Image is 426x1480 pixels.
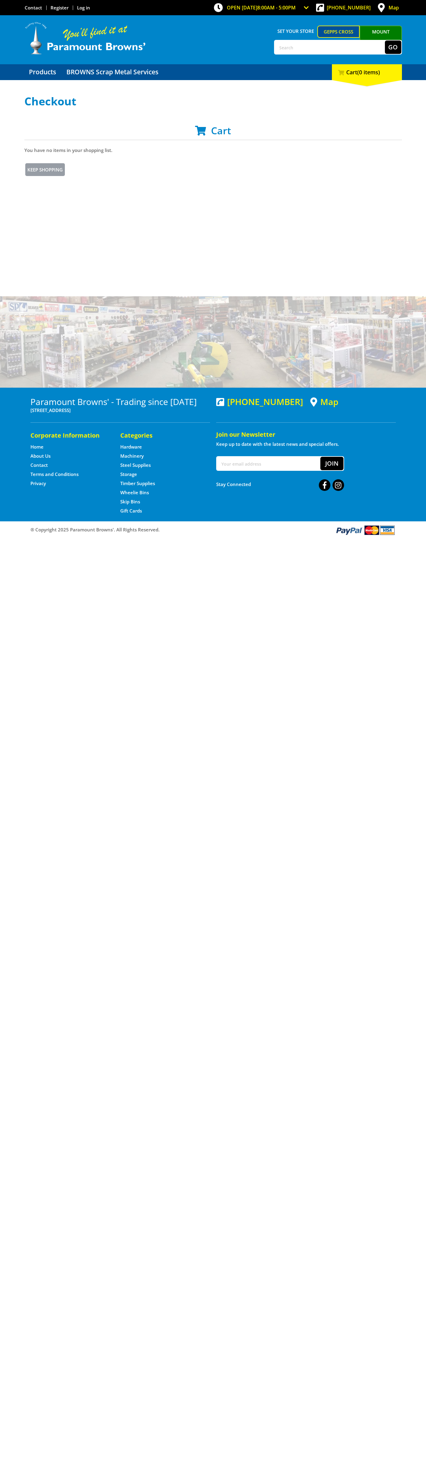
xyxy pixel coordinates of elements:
a: Go to the Skip Bins page [120,499,140,505]
button: Go [385,41,401,54]
a: Go to the Storage page [120,471,137,477]
img: PayPal, Mastercard, Visa accepted [335,524,396,536]
span: Cart [211,124,231,137]
h5: Categories [120,431,198,440]
a: Go to the Wheelie Bins page [120,489,149,496]
a: Go to the Home page [30,444,44,450]
h1: Checkout [24,95,402,107]
img: Paramount Browns' [24,21,146,55]
input: Search [275,41,385,54]
span: Set your store [274,26,318,37]
a: Go to the Products page [24,64,61,80]
span: OPEN [DATE] [227,4,296,11]
a: Go to the Contact page [25,5,42,11]
p: Keep up to date with the latest news and special offers. [216,440,396,448]
a: Mount [PERSON_NAME] [360,26,402,49]
a: Go to the Contact page [30,462,48,468]
p: You have no items in your shopping list. [24,146,402,154]
span: 8:00am - 5:00pm [257,4,296,11]
input: Your email address [217,457,320,470]
a: Go to the BROWNS Scrap Metal Services page [62,64,163,80]
a: View a map of Gepps Cross location [310,397,338,407]
a: Log in [77,5,90,11]
a: Go to the Privacy page [30,480,46,487]
div: ® Copyright 2025 Paramount Browns'. All Rights Reserved. [24,524,402,536]
h3: Paramount Browns' - Trading since [DATE] [30,397,210,407]
a: Gepps Cross [317,26,360,38]
a: Keep Shopping [24,162,66,177]
a: Go to the Terms and Conditions page [30,471,79,477]
span: (0 items) [357,69,380,76]
h5: Corporate Information [30,431,108,440]
div: Stay Connected [216,477,344,492]
div: Cart [332,64,402,80]
a: Go to the Timber Supplies page [120,480,155,487]
a: Go to the About Us page [30,453,51,459]
h5: Join our Newsletter [216,430,396,439]
a: Go to the Machinery page [120,453,144,459]
div: [PHONE_NUMBER] [216,397,303,407]
a: Go to the Hardware page [120,444,142,450]
a: Go to the Gift Cards page [120,508,142,514]
p: [STREET_ADDRESS] [30,407,210,414]
a: Go to the Steel Supplies page [120,462,151,468]
button: Join [320,457,343,470]
a: Go to the registration page [51,5,69,11]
